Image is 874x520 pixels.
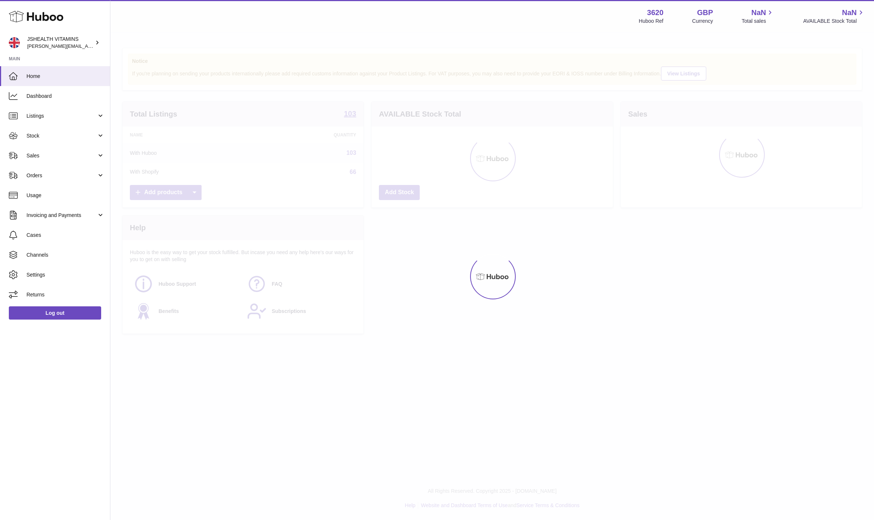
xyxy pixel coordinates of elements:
[742,18,774,25] span: Total sales
[26,73,104,80] span: Home
[26,252,104,259] span: Channels
[26,291,104,298] span: Returns
[9,306,101,320] a: Log out
[26,172,97,179] span: Orders
[803,8,865,25] a: NaN AVAILABLE Stock Total
[26,232,104,239] span: Cases
[27,43,148,49] span: [PERSON_NAME][EMAIL_ADDRESS][DOMAIN_NAME]
[26,132,97,139] span: Stock
[26,192,104,199] span: Usage
[26,93,104,100] span: Dashboard
[647,8,664,18] strong: 3620
[26,212,97,219] span: Invoicing and Payments
[697,8,713,18] strong: GBP
[639,18,664,25] div: Huboo Ref
[742,8,774,25] a: NaN Total sales
[26,271,104,278] span: Settings
[26,152,97,159] span: Sales
[27,36,93,50] div: JSHEALTH VITAMINS
[9,37,20,48] img: francesca@jshealthvitamins.com
[26,113,97,120] span: Listings
[842,8,857,18] span: NaN
[751,8,766,18] span: NaN
[692,18,713,25] div: Currency
[803,18,865,25] span: AVAILABLE Stock Total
